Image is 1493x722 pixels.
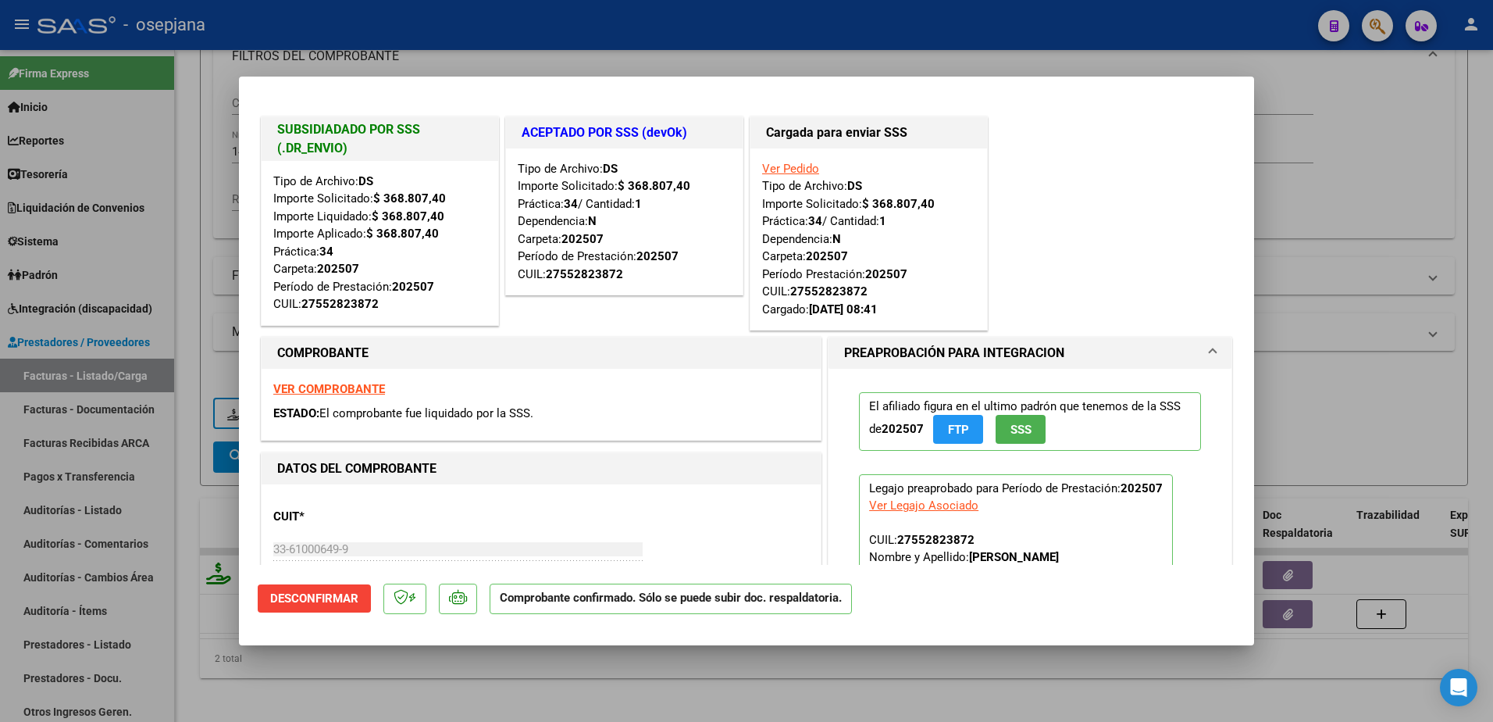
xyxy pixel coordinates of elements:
strong: 202507 [392,280,434,294]
button: SSS [996,415,1046,444]
span: FTP [948,423,969,437]
strong: DATOS DEL COMPROBANTE [277,461,436,476]
strong: 202507 [865,267,907,281]
strong: [PERSON_NAME] [969,550,1059,564]
strong: 202507 [317,262,359,276]
strong: 202507 [561,232,604,246]
div: 27552823872 [790,283,868,301]
strong: $ 368.807,40 [372,209,444,223]
strong: DS [603,162,618,176]
span: Desconfirmar [270,592,358,606]
a: Ver Pedido [762,162,819,176]
strong: DS [358,174,373,188]
strong: N [588,214,597,228]
p: CUIT [273,508,434,526]
button: Desconfirmar [258,584,371,613]
strong: [DATE] 08:41 [809,302,878,316]
p: Legajo preaprobado para Período de Prestación: [859,474,1173,624]
span: SSS [1010,423,1032,437]
strong: 1 [635,197,642,211]
strong: 202507 [806,249,848,263]
strong: $ 368.807,40 [373,191,446,206]
strong: 202507 [636,249,679,263]
strong: $ 368.807,40 [366,227,439,241]
strong: N [832,232,841,246]
h1: ACEPTADO POR SSS (devOk) [522,123,727,142]
strong: 34 [808,214,822,228]
div: 27552823872 [897,531,975,549]
h1: Cargada para enviar SSS [766,123,971,142]
div: Ver Legajo Asociado [869,497,978,514]
div: 27552823872 [546,266,623,284]
div: Tipo de Archivo: Importe Solicitado: Práctica: / Cantidad: Dependencia: Carpeta: Período de Prest... [518,160,731,284]
button: FTP [933,415,983,444]
strong: $ 368.807,40 [618,179,690,193]
mat-expansion-panel-header: PREAPROBACIÓN PARA INTEGRACION [828,338,1231,369]
span: ESTADO: [273,406,319,420]
p: Comprobante confirmado. Sólo se puede subir doc. respaldatoria. [490,584,852,614]
div: Open Intercom Messenger [1440,669,1477,706]
strong: 1 [879,214,886,228]
h1: SUBSIDIADADO POR SSS (.DR_ENVIO) [277,120,483,158]
div: Tipo de Archivo: Importe Solicitado: Importe Liquidado: Importe Aplicado: Práctica: Carpeta: Perí... [273,173,486,313]
strong: 34 [319,245,333,259]
strong: 202507 [882,422,924,436]
strong: DS [847,179,862,193]
strong: $ 368.807,40 [862,197,935,211]
div: PREAPROBACIÓN PARA INTEGRACION [828,369,1231,660]
div: 27552823872 [301,295,379,313]
strong: 202507 [1121,481,1163,495]
h1: PREAPROBACIÓN PARA INTEGRACION [844,344,1064,363]
span: CUIL: Nombre y Apellido: Período Desde: Período Hasta: Admite Dependencia: [869,533,1059,616]
p: El afiliado figura en el ultimo padrón que tenemos de la SSS de [859,392,1201,451]
strong: 34 [564,197,578,211]
a: VER COMPROBANTE [273,382,385,396]
strong: COMPROBANTE [277,345,369,360]
span: El comprobante fue liquidado por la SSS. [319,406,533,420]
div: Tipo de Archivo: Importe Solicitado: Práctica: / Cantidad: Dependencia: Carpeta: Período Prestaci... [762,160,975,319]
